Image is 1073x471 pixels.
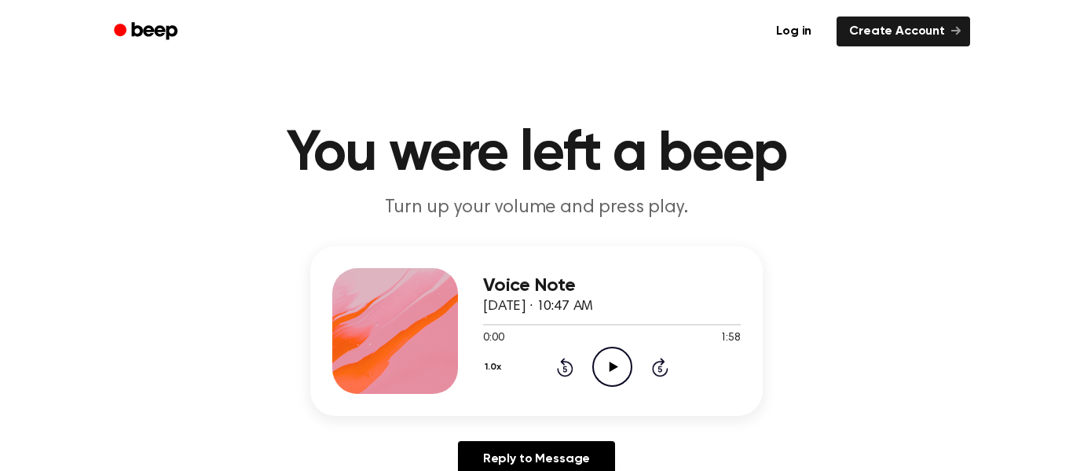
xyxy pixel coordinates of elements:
p: Turn up your volume and press play. [235,195,838,221]
a: Create Account [837,17,970,46]
span: 1:58 [720,330,741,347]
a: Beep [103,17,192,47]
span: [DATE] · 10:47 AM [483,300,593,314]
h3: Voice Note [483,275,741,296]
button: 1.0x [483,354,507,381]
h1: You were left a beep [134,126,939,182]
span: 0:00 [483,330,504,347]
a: Log in [760,13,827,50]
